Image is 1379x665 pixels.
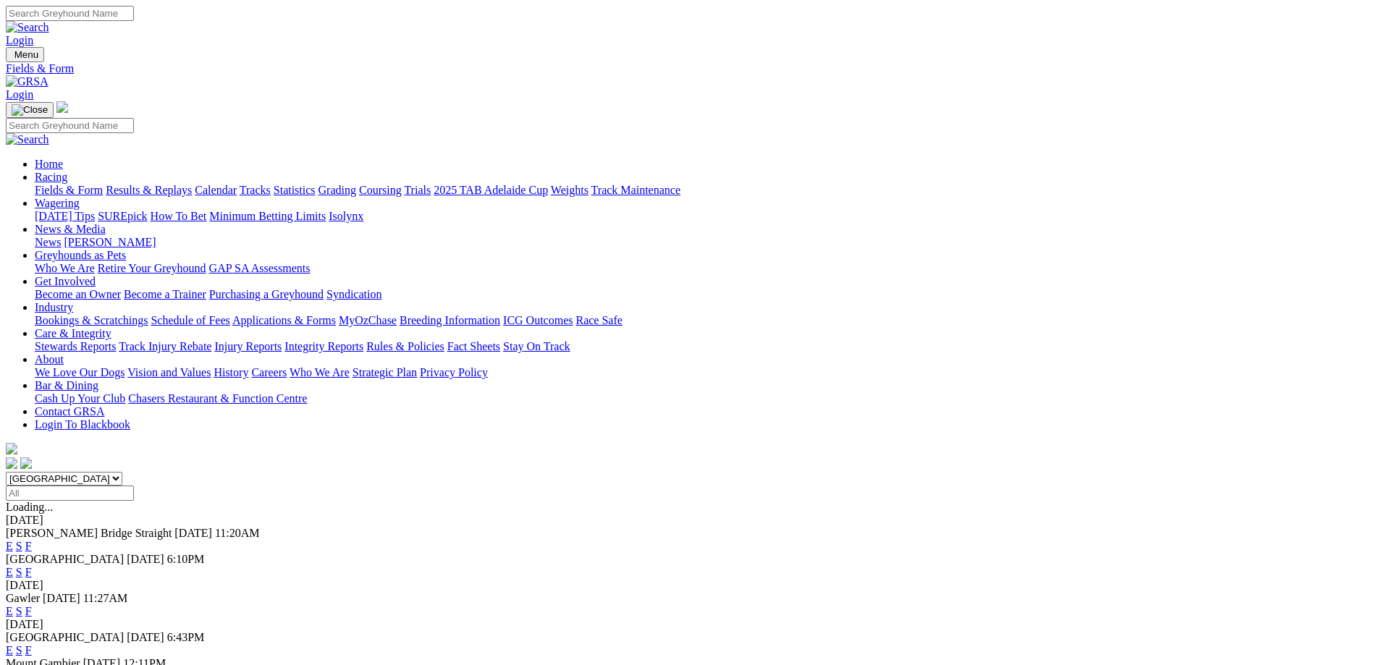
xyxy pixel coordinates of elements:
[167,631,205,643] span: 6:43PM
[35,210,95,222] a: [DATE] Tips
[447,340,500,352] a: Fact Sheets
[232,314,336,326] a: Applications & Forms
[35,210,1373,223] div: Wagering
[6,553,124,565] span: [GEOGRAPHIC_DATA]
[16,605,22,617] a: S
[35,353,64,365] a: About
[151,314,229,326] a: Schedule of Fees
[119,340,211,352] a: Track Injury Rebate
[6,443,17,454] img: logo-grsa-white.png
[35,262,1373,275] div: Greyhounds as Pets
[35,327,111,339] a: Care & Integrity
[6,540,13,552] a: E
[35,418,130,431] a: Login To Blackbook
[329,210,363,222] a: Isolynx
[35,197,80,209] a: Wagering
[503,340,570,352] a: Stay On Track
[12,104,48,116] img: Close
[339,314,397,326] a: MyOzChase
[6,75,49,88] img: GRSA
[35,301,73,313] a: Industry
[326,288,381,300] a: Syndication
[284,340,363,352] a: Integrity Reports
[6,527,172,539] span: [PERSON_NAME] Bridge Straight
[25,540,32,552] a: F
[35,223,106,235] a: News & Media
[6,592,40,604] span: Gawler
[35,288,121,300] a: Become an Owner
[35,184,1373,197] div: Racing
[106,184,192,196] a: Results & Replays
[35,314,148,326] a: Bookings & Scratchings
[6,631,124,643] span: [GEOGRAPHIC_DATA]
[274,184,316,196] a: Statistics
[35,405,104,418] a: Contact GRSA
[35,184,103,196] a: Fields & Form
[35,158,63,170] a: Home
[6,618,1373,631] div: [DATE]
[251,366,287,378] a: Careers
[6,21,49,34] img: Search
[6,102,54,118] button: Toggle navigation
[195,184,237,196] a: Calendar
[128,392,307,404] a: Chasers Restaurant & Function Centre
[35,171,67,183] a: Racing
[167,553,205,565] span: 6:10PM
[209,262,311,274] a: GAP SA Assessments
[434,184,548,196] a: 2025 TAB Adelaide Cup
[366,340,444,352] a: Rules & Policies
[35,366,125,378] a: We Love Our Dogs
[35,379,98,391] a: Bar & Dining
[35,288,1373,301] div: Get Involved
[20,457,32,469] img: twitter.svg
[6,118,134,133] input: Search
[6,644,13,656] a: E
[400,314,500,326] a: Breeding Information
[6,62,1373,75] a: Fields & Form
[35,314,1373,327] div: Industry
[35,392,1373,405] div: Bar & Dining
[209,210,326,222] a: Minimum Betting Limits
[64,236,156,248] a: [PERSON_NAME]
[6,501,53,513] span: Loading...
[6,88,33,101] a: Login
[127,631,164,643] span: [DATE]
[551,184,589,196] a: Weights
[6,6,134,21] input: Search
[35,236,1373,249] div: News & Media
[290,366,350,378] a: Who We Are
[14,49,38,60] span: Menu
[591,184,680,196] a: Track Maintenance
[353,366,417,378] a: Strategic Plan
[404,184,431,196] a: Trials
[420,366,488,378] a: Privacy Policy
[319,184,356,196] a: Grading
[25,605,32,617] a: F
[151,210,207,222] a: How To Bet
[6,47,44,62] button: Toggle navigation
[6,566,13,578] a: E
[503,314,573,326] a: ICG Outcomes
[56,101,68,113] img: logo-grsa-white.png
[25,644,32,656] a: F
[6,457,17,469] img: facebook.svg
[98,210,147,222] a: SUREpick
[83,592,128,604] span: 11:27AM
[16,644,22,656] a: S
[6,579,1373,592] div: [DATE]
[127,366,211,378] a: Vision and Values
[209,288,324,300] a: Purchasing a Greyhound
[35,366,1373,379] div: About
[124,288,206,300] a: Become a Trainer
[35,236,61,248] a: News
[359,184,402,196] a: Coursing
[215,527,260,539] span: 11:20AM
[127,553,164,565] span: [DATE]
[35,392,125,404] a: Cash Up Your Club
[6,34,33,46] a: Login
[6,514,1373,527] div: [DATE]
[240,184,271,196] a: Tracks
[25,566,32,578] a: F
[35,275,96,287] a: Get Involved
[214,366,248,378] a: History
